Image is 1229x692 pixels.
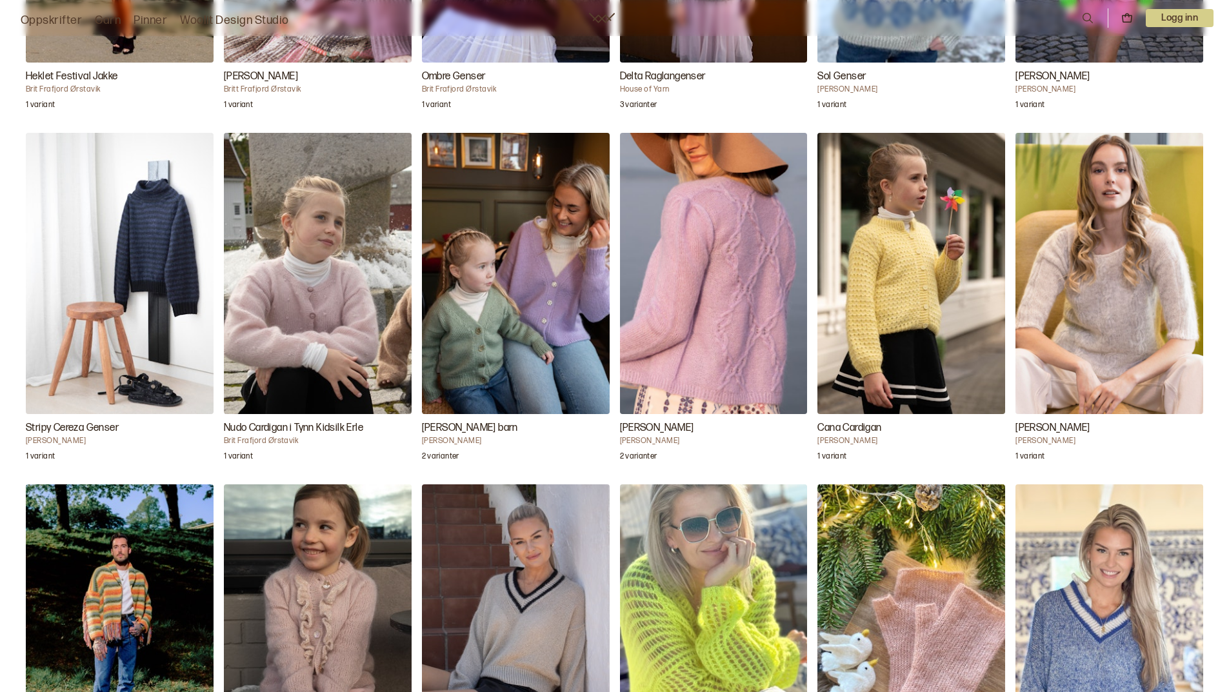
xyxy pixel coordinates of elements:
p: 1 variant [26,100,55,113]
h4: [PERSON_NAME] [620,436,808,446]
p: 1 variant [422,100,451,113]
p: 2 varianter [620,451,657,464]
p: 1 variant [26,451,55,464]
p: 3 varianter [620,100,657,113]
a: Cana Cardigan [817,133,1005,469]
img: Mari Kalberg SkjævelandOdette Cardigan [620,133,808,414]
a: Odette Cardigan [620,133,808,469]
h4: Brit Frafjord Ørstavik [26,84,214,95]
p: 1 variant [1015,100,1044,113]
h3: Ombre Genser [422,69,610,84]
p: 2 varianter [422,451,459,464]
p: 1 variant [817,451,846,464]
a: Stripy Cereza Genser [26,133,214,469]
a: Woolit [589,13,615,23]
h4: [PERSON_NAME] [422,436,610,446]
a: Cornelia jakke barn [422,133,610,469]
h4: [PERSON_NAME] [26,436,214,446]
p: 1 variant [224,100,253,113]
h4: [PERSON_NAME] [817,84,1005,95]
h4: [PERSON_NAME] [817,436,1005,446]
p: 1 variant [224,451,253,464]
h3: [PERSON_NAME] [1015,420,1203,436]
h3: Heklet Festival Jakke [26,69,214,84]
a: Evelina Genser [1015,133,1203,469]
h3: [PERSON_NAME] barn [422,420,610,436]
h3: Delta Raglangenser [620,69,808,84]
h4: [PERSON_NAME] [1015,436,1203,446]
img: Ane Kydland ThomassenCana Cardigan [817,133,1005,414]
a: Oppskrifter [21,12,82,30]
button: User dropdown [1146,9,1214,27]
h3: Nudo Cardigan i Tynn Kidsilk Erle [224,420,412,436]
img: Ane Kydland ThomassenStripy Cereza Genser [26,133,214,414]
a: Garn [95,12,121,30]
p: Logg inn [1146,9,1214,27]
h3: Stripy Cereza Genser [26,420,214,436]
h3: Cana Cardigan [817,420,1005,436]
h3: [PERSON_NAME] [224,69,412,84]
h4: Brit Frafjord Ørstavik [422,84,610,95]
img: Brit Frafjord ØrstavikNudo Cardigan i Tynn Kidsilk Erle [224,133,412,414]
a: Pinner [134,12,167,30]
a: Woolit Design Studio [180,12,289,30]
h4: Brit Frafjord Ørstavik [224,436,412,446]
p: 1 variant [817,100,846,113]
p: 1 variant [1015,451,1044,464]
h3: Sol Genser [817,69,1005,84]
h4: [PERSON_NAME] [1015,84,1203,95]
img: Mari Kalberg SkjævelandCornelia jakke barn [422,133,610,414]
h3: [PERSON_NAME] [620,420,808,436]
h3: [PERSON_NAME] [1015,69,1203,84]
h4: House of Yarn [620,84,808,95]
img: Trine Lise HøysethEvelina Genser [1015,133,1203,414]
a: Nudo Cardigan i Tynn Kidsilk Erle [224,133,412,469]
h4: Britt Frafjord Ørstavik [224,84,412,95]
